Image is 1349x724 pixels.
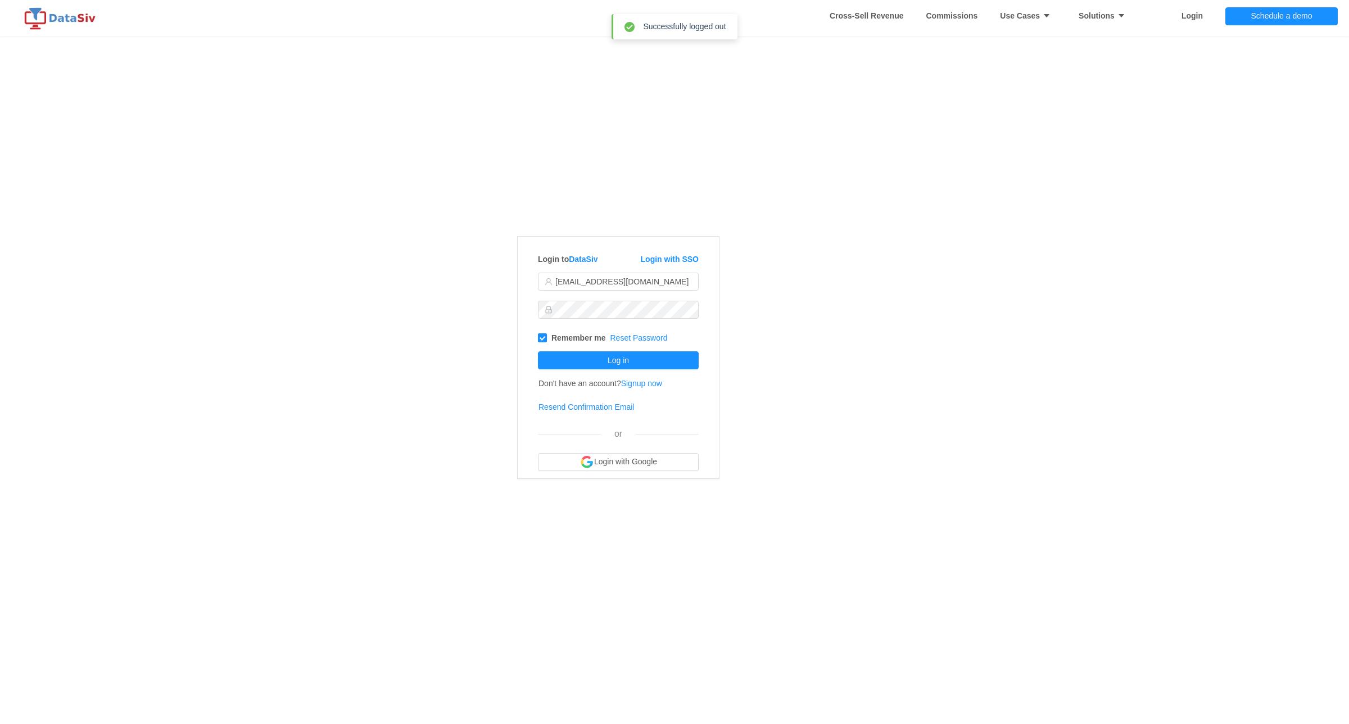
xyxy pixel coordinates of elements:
a: Login with SSO [641,255,699,264]
a: Reset Password [610,333,668,342]
input: Email [538,273,699,291]
i: icon: caret-down [1115,12,1125,20]
span: or [614,429,622,438]
button: Schedule a demo [1225,7,1338,25]
i: icon: caret-down [1040,12,1051,20]
strong: Remember me [551,333,606,342]
button: Log in [538,351,699,369]
strong: Solutions [1079,11,1131,20]
a: Resend Confirmation Email [538,402,634,411]
img: logo [22,7,101,30]
i: icon: lock [545,306,553,314]
a: DataSiv [569,255,597,264]
strong: Use Cases [1000,11,1056,20]
button: Login with Google [538,453,699,471]
strong: Login to [538,255,598,264]
i: icon: user [545,278,553,286]
a: Signup now [621,379,662,388]
td: Don't have an account? [538,372,663,395]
